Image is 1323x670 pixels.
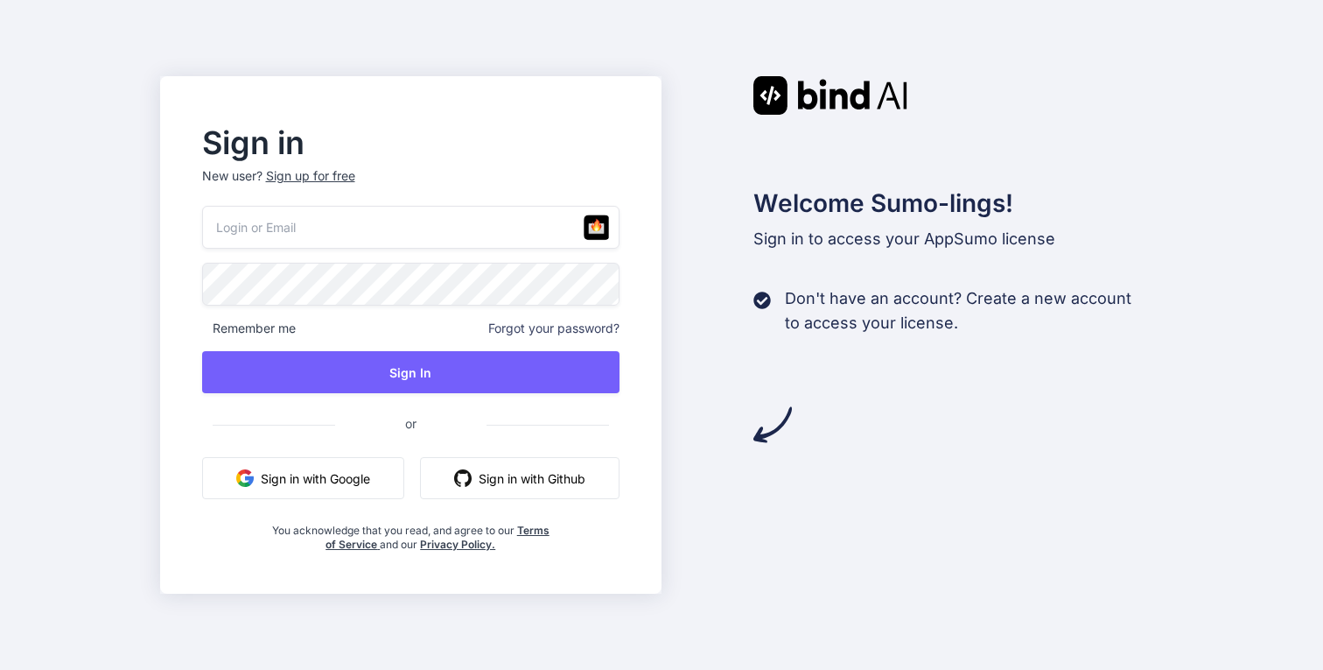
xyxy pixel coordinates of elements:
[753,185,1164,222] h2: Welcome Sumo-lings!
[271,513,549,552] div: You acknowledge that you read, and agree to our and our
[785,286,1131,335] p: Don't have an account? Create a new account to access your license.
[753,227,1164,251] p: Sign in to access your AppSumo license
[753,76,907,115] img: Bind AI logo
[202,351,620,393] button: Sign In
[202,457,404,499] button: Sign in with Google
[454,469,472,487] img: github
[266,167,355,185] div: Sign up for free
[202,167,620,206] p: New user?
[420,538,495,551] a: Privacy Policy.
[236,469,254,487] img: google
[202,206,620,249] input: Login or Email
[753,406,792,444] img: arrow
[420,457,619,499] button: Sign in with Github
[202,320,296,337] span: Remember me
[335,402,486,445] span: or
[325,524,549,551] a: Terms of Service
[202,129,620,157] h2: Sign in
[488,320,619,337] span: Forgot your password?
